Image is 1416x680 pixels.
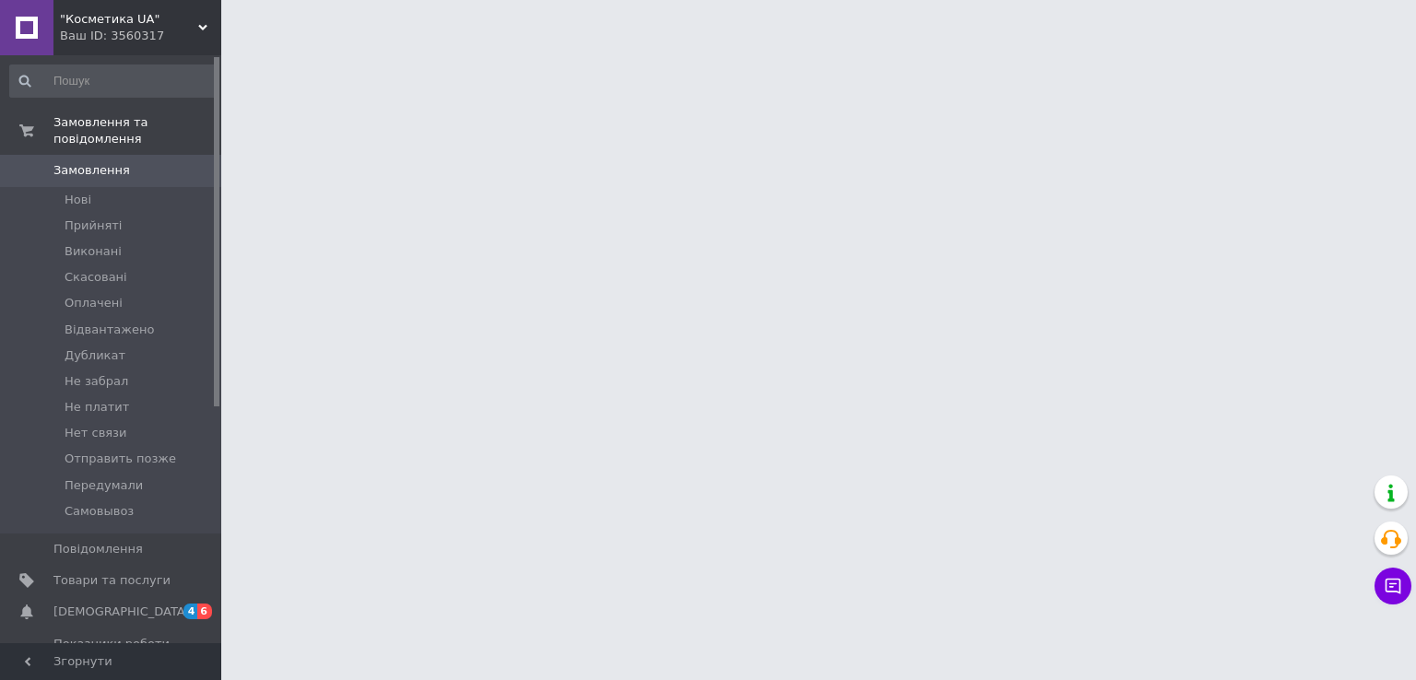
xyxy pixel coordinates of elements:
span: Скасовані [65,269,127,286]
span: Показники роботи компанії [53,636,171,669]
div: Ваш ID: 3560317 [60,28,221,44]
button: Чат з покупцем [1375,568,1411,604]
span: Не платит [65,399,129,416]
span: Не забрал [65,373,128,390]
span: "Косметика UA" [60,11,198,28]
span: Оплачені [65,295,123,311]
span: Повідомлення [53,541,143,557]
span: Замовлення та повідомлення [53,114,221,147]
span: Нет связи [65,425,126,441]
input: Пошук [9,64,218,98]
span: Отправить позже [65,451,176,467]
span: Товари та послуги [53,572,171,589]
span: 4 [183,604,198,619]
span: 6 [197,604,212,619]
span: Нові [65,192,91,208]
span: Виконані [65,243,122,260]
span: Передумали [65,477,143,494]
span: Дубликат [65,347,125,364]
span: [DEMOGRAPHIC_DATA] [53,604,190,620]
span: Замовлення [53,162,130,179]
span: Самовывоз [65,503,134,520]
span: Прийняті [65,217,122,234]
span: Відвантажено [65,322,154,338]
